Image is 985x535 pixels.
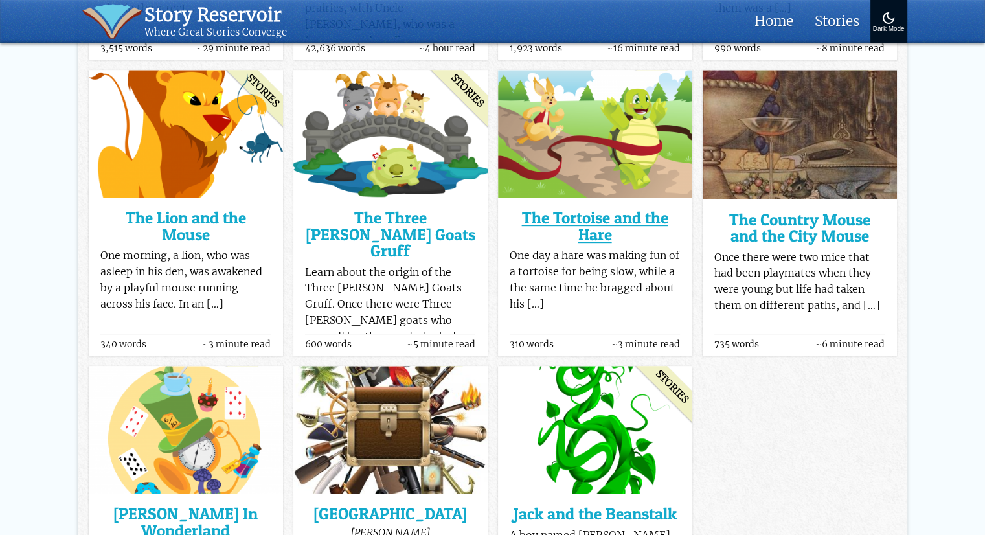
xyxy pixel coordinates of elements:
div: Story Reservoir [144,4,287,27]
div: Where Great Stories Converge [144,27,287,39]
p: Once there were two mice that had been playmates when they were young but life had taken them on ... [714,250,885,314]
a: Jack and the Beanstalk [510,506,680,522]
p: One day a hare was making fun of a tortoise for being slow, while a the same time he bragged abou... [510,248,680,312]
span: ~29 minute read [196,43,271,53]
a: The Three [PERSON_NAME] Goats Gruff [305,210,475,259]
span: ~8 minute read [815,43,885,53]
p: One morning, a lion, who was asleep in his den, was awakened by a playful mouse running across hi... [100,248,271,312]
img: Treasure Island [293,366,488,494]
span: 3,515 words [100,43,152,53]
span: ~3 minute read [611,339,680,349]
span: 600 words [305,339,352,349]
img: The Country Mouse and the City Mouse [703,70,897,199]
img: icon of book with waver spilling out. [82,4,142,39]
a: [GEOGRAPHIC_DATA] [305,506,475,522]
img: The Three Billy Goats Gruff [293,70,488,198]
div: Dark Mode [873,26,905,33]
a: The Country Mouse and the City Mouse [714,212,885,245]
span: ~16 minute read [607,43,680,53]
span: ~6 minute read [815,339,885,349]
span: 310 words [510,339,554,349]
a: The Lion and the Mouse [100,210,271,243]
span: 1,923 words [510,43,562,53]
p: Learn about the origin of the Three [PERSON_NAME] Goats Gruff. Once there were Three [PERSON_NAME... [305,265,475,345]
img: Alice In Wonderland [89,366,283,494]
a: The Tortoise and the Hare [510,210,680,243]
span: 990 words [714,43,761,53]
span: ~4 hour read [418,43,475,53]
span: 340 words [100,339,146,349]
img: Jack and the Beanstalk [498,366,692,494]
span: 735 words [714,339,759,349]
img: Turn On Dark Mode [881,10,896,26]
span: ~3 minute read [202,339,271,349]
span: 42,636 words [305,43,365,53]
img: The Tortoise and the Hare [498,70,692,198]
img: The Lion and the Mouse [89,70,283,198]
span: ~5 minute read [407,339,475,349]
